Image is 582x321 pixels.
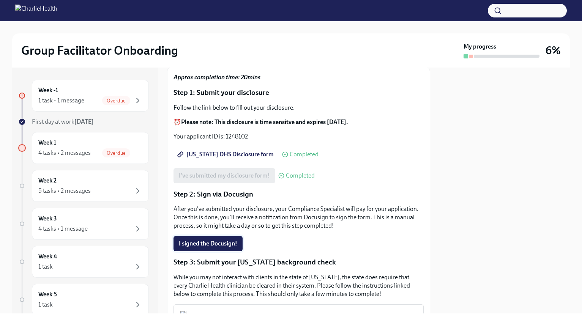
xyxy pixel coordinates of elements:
[546,44,561,57] h3: 6%
[38,301,53,309] div: 1 task
[18,80,149,112] a: Week -11 task • 1 messageOverdue
[38,96,84,105] div: 1 task • 1 message
[38,225,88,233] div: 4 tasks • 1 message
[38,263,53,271] div: 1 task
[18,118,149,126] a: First day at work[DATE]
[38,252,57,261] h6: Week 4
[21,43,178,58] h2: Group Facilitator Onboarding
[18,208,149,240] a: Week 34 tasks • 1 message
[32,118,94,125] span: First day at work
[286,173,315,179] span: Completed
[38,176,57,185] h6: Week 2
[38,138,56,147] h6: Week 1
[173,205,424,230] p: After you've submitted your disclosure, your Compliance Specialist will pay for your application....
[173,257,424,267] p: Step 3: Submit your [US_STATE] background check
[15,5,57,17] img: CharlieHealth
[173,273,424,298] p: While you may not interact with clients in the state of [US_STATE], the state does require that e...
[173,147,279,162] a: [US_STATE] DHS Disclosure form
[173,189,424,199] p: Step 2: Sign via Docusign
[38,290,57,299] h6: Week 5
[179,151,274,158] span: [US_STATE] DHS Disclosure form
[173,118,424,126] p: ⏰
[18,170,149,202] a: Week 25 tasks • 2 messages
[173,88,424,98] p: Step 1: Submit your disclosure
[38,214,57,223] h6: Week 3
[173,74,260,81] strong: Approx completion time: 20mins
[38,86,58,94] h6: Week -1
[173,236,243,251] button: I signed the Docusign!
[464,42,496,51] strong: My progress
[173,104,424,112] p: Follow the link below to fill out your disclosure.
[18,132,149,164] a: Week 14 tasks • 2 messagesOverdue
[102,98,130,104] span: Overdue
[18,284,149,316] a: Week 51 task
[74,118,94,125] strong: [DATE]
[38,187,91,195] div: 5 tasks • 2 messages
[18,246,149,278] a: Week 41 task
[181,118,348,126] strong: Please note: This disclosure is time sensitve and expires [DATE].
[173,132,424,141] p: Your applicant ID is: 1248102
[290,151,319,157] span: Completed
[102,150,130,156] span: Overdue
[179,240,237,247] span: I signed the Docusign!
[38,149,91,157] div: 4 tasks • 2 messages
